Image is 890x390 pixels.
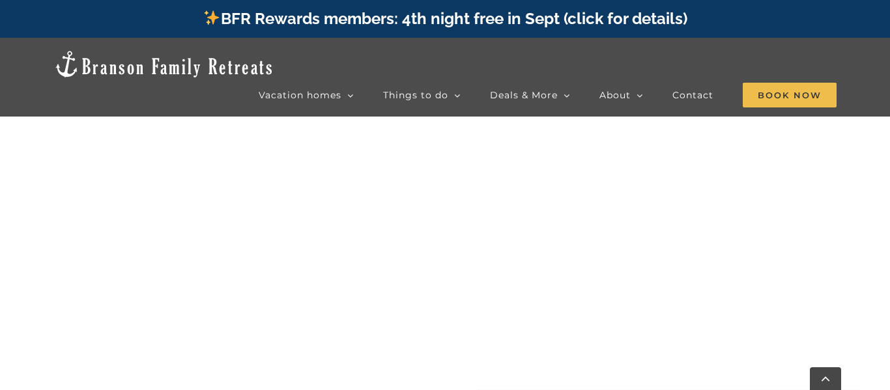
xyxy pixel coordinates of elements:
[259,82,837,108] nav: Main Menu
[203,9,687,28] a: BFR Rewards members: 4th night free in Sept (click for details)
[672,91,713,100] span: Contact
[743,83,837,107] span: Book Now
[672,82,713,108] a: Contact
[259,82,354,108] a: Vacation homes
[490,82,570,108] a: Deals & More
[204,10,220,25] img: ✨
[743,82,837,108] a: Book Now
[490,91,558,100] span: Deals & More
[53,49,274,79] img: Branson Family Retreats Logo
[383,91,448,100] span: Things to do
[259,91,341,100] span: Vacation homes
[599,91,631,100] span: About
[599,82,643,108] a: About
[383,82,461,108] a: Things to do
